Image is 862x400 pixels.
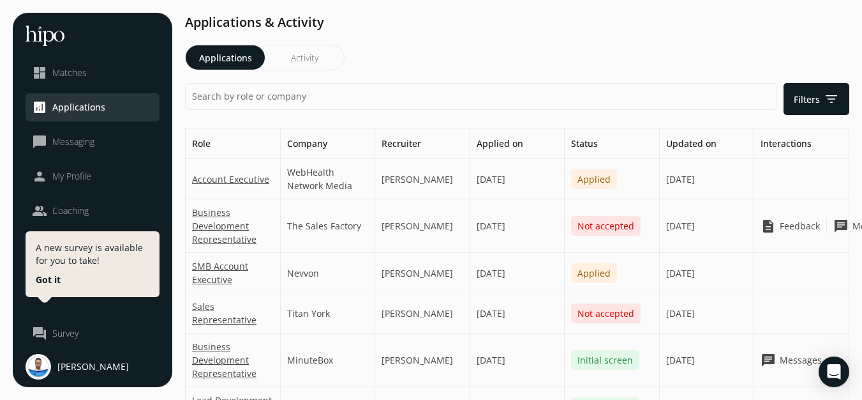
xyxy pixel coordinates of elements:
[571,350,639,370] span: Initial screen
[666,307,695,320] span: [DATE]
[375,199,470,253] div: [PERSON_NAME]
[470,334,565,387] div: [DATE]
[36,273,61,286] button: Got it
[780,353,822,367] span: Messages
[26,354,51,380] img: user-photo
[32,100,47,115] span: analytics
[32,203,153,219] a: peopleCoaching
[824,91,839,107] span: filter_list
[32,326,153,341] a: question_answerSurvey
[52,101,105,114] span: Applications
[470,159,565,199] div: [DATE]
[265,45,344,70] button: Activity
[192,340,274,380] a: Business Development Representative
[32,169,153,184] a: personMy Profile
[186,128,281,159] h5: Role
[52,327,78,340] span: Survey
[571,169,617,189] span: Applied
[52,66,87,79] span: Matches
[761,219,776,234] span: description
[192,300,274,327] a: Sales Representative
[32,65,47,81] span: dashboard
[32,100,153,115] a: analyticsApplications
[186,45,265,70] button: Applications
[375,293,470,334] div: [PERSON_NAME]
[375,128,470,159] h5: Recruiter
[470,253,565,293] div: [DATE]
[57,360,129,373] span: [PERSON_NAME]
[761,353,776,368] span: chat
[192,259,274,286] a: SMB Account Executive
[32,65,153,81] a: dashboardMatches
[32,203,47,219] span: people
[52,170,91,183] span: My Profile
[470,199,565,253] div: [DATE]
[281,334,376,387] div: MinuteBox
[32,134,153,150] a: chat_bubble_outlineMessaging
[375,334,470,387] div: [PERSON_NAME]
[281,128,376,159] h5: Company
[281,253,376,293] div: Nevvon
[666,173,695,186] span: [DATE]
[281,199,376,253] div: The Sales Factory
[32,326,47,341] span: question_answer
[666,266,695,280] span: [DATE]
[754,128,849,159] h5: Interactions
[780,219,820,233] span: Feedback
[192,173,269,186] a: Account Executive
[375,159,470,199] div: [PERSON_NAME]
[185,83,777,110] input: Search by role or company
[470,128,565,159] h5: Applied on
[666,219,695,233] span: [DATE]
[470,293,565,334] div: [DATE]
[794,91,839,107] span: Filters
[784,83,849,115] button: Filtersfilter_list
[36,242,149,267] p: A new survey is available for you to take!
[565,128,660,159] h5: Status
[32,169,47,184] span: person
[185,13,849,32] h1: Applications & Activity
[26,26,64,46] img: hh-logo-white
[52,135,94,148] span: Messaging
[281,293,376,334] div: Titan York
[375,253,470,293] div: [PERSON_NAME]
[571,304,641,323] span: Not accepted
[32,134,47,150] span: chat_bubble_outline
[192,206,274,246] a: Business Development Representative
[833,219,849,234] span: chat
[819,357,849,387] div: Open Intercom Messenger
[660,128,755,159] h5: Updated on
[571,263,617,283] span: Applied
[52,204,89,217] span: Coaching
[571,216,641,236] span: Not accepted
[281,159,376,199] div: WebHealth Network Media
[666,353,695,367] span: [DATE]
